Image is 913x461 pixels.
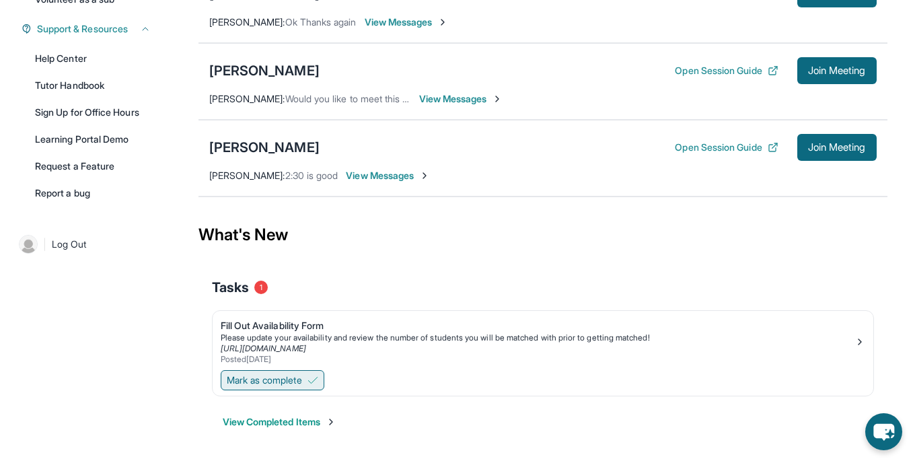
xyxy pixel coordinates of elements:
div: Fill Out Availability Form [221,319,854,332]
span: View Messages [346,169,430,182]
button: Support & Resources [32,22,151,36]
a: Tutor Handbook [27,73,159,98]
button: Mark as complete [221,370,324,390]
span: [PERSON_NAME] : [209,170,285,181]
a: [URL][DOMAIN_NAME] [221,343,306,353]
a: Help Center [27,46,159,71]
span: View Messages [419,92,503,106]
div: Posted [DATE] [221,354,854,365]
button: Open Session Guide [675,64,778,77]
img: Chevron-Right [419,170,430,181]
span: View Messages [365,15,449,29]
img: user-img [19,235,38,254]
span: | [43,236,46,252]
img: Chevron-Right [492,94,503,104]
span: Log Out [52,238,87,251]
span: [PERSON_NAME] : [209,16,285,28]
a: Request a Feature [27,154,159,178]
button: chat-button [865,413,902,450]
span: 1 [254,281,268,294]
a: Sign Up for Office Hours [27,100,159,125]
button: Join Meeting [797,134,877,161]
span: [PERSON_NAME] : [209,93,285,104]
span: Would you like to meet this week or start fresh [DATE]? [285,93,520,104]
span: 2:30 is good [285,170,338,181]
span: Join Meeting [808,143,866,151]
div: Please update your availability and review the number of students you will be matched with prior ... [221,332,854,343]
button: Join Meeting [797,57,877,84]
div: [PERSON_NAME] [209,138,320,157]
a: |Log Out [13,229,159,259]
a: Report a bug [27,181,159,205]
img: Chevron-Right [437,17,448,28]
div: [PERSON_NAME] [209,61,320,80]
img: Mark as complete [307,375,318,386]
a: Learning Portal Demo [27,127,159,151]
span: Tasks [212,278,249,297]
a: Fill Out Availability FormPlease update your availability and review the number of students you w... [213,311,873,367]
span: Mark as complete [227,374,302,387]
span: Ok Thanks again [285,16,357,28]
div: What's New [198,205,887,264]
span: Support & Resources [37,22,128,36]
span: Join Meeting [808,67,866,75]
button: View Completed Items [223,415,336,429]
button: Open Session Guide [675,141,778,154]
